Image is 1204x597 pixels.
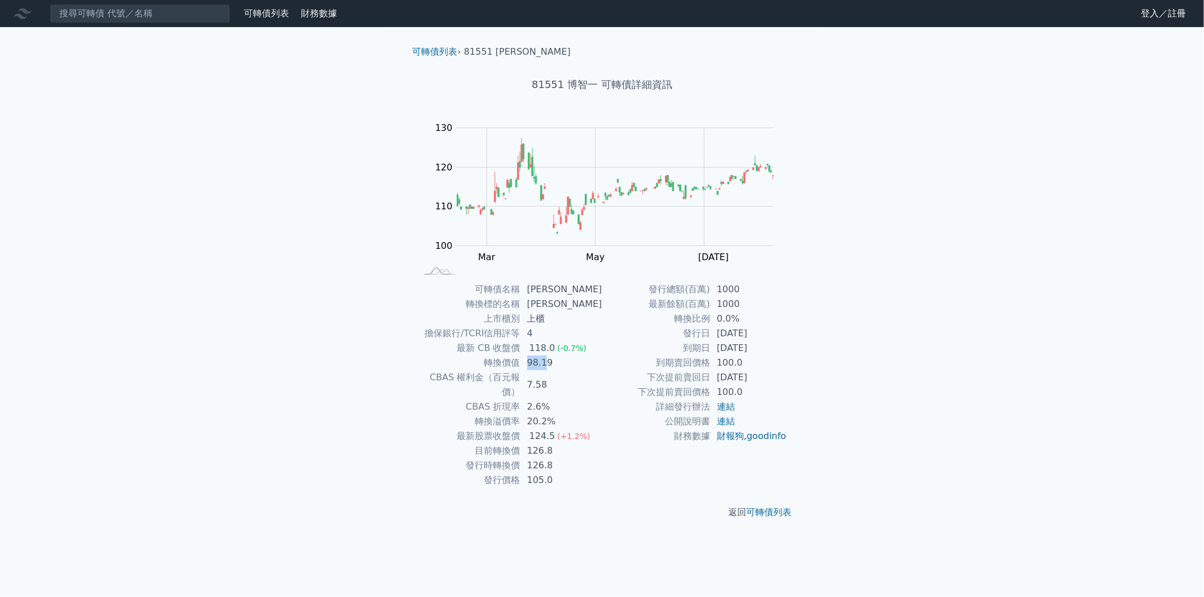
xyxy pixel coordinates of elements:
td: 到期日 [602,341,710,355]
tspan: 110 [435,201,453,212]
li: 81551 [PERSON_NAME] [464,45,571,59]
a: 可轉債列表 [413,46,458,57]
td: 0.0% [710,311,787,326]
td: 100.0 [710,355,787,370]
td: 財務數據 [602,429,710,444]
td: 發行總額(百萬) [602,282,710,297]
tspan: 130 [435,122,453,133]
td: 擔保銀行/TCRI信用評等 [417,326,520,341]
td: 轉換標的名稱 [417,297,520,311]
a: 登入／註冊 [1132,5,1195,23]
td: 轉換價值 [417,355,520,370]
td: [PERSON_NAME] [520,297,602,311]
td: 最新餘額(百萬) [602,297,710,311]
tspan: [DATE] [698,252,729,262]
td: 上櫃 [520,311,602,326]
a: 財務數據 [301,8,337,19]
td: CBAS 權利金（百元報價） [417,370,520,400]
td: 98.19 [520,355,602,370]
td: 下次提前賣回日 [602,370,710,385]
td: 發行價格 [417,473,520,488]
td: 100.0 [710,385,787,400]
td: 最新股票收盤價 [417,429,520,444]
input: 搜尋可轉債 代號／名稱 [50,4,230,23]
td: 126.8 [520,458,602,473]
td: 最新 CB 收盤價 [417,341,520,355]
td: 可轉債名稱 [417,282,520,297]
td: 4 [520,326,602,341]
td: 1000 [710,297,787,311]
span: (+1.2%) [557,432,590,441]
td: 126.8 [520,444,602,458]
div: 124.5 [527,429,558,444]
tspan: May [586,252,605,262]
td: 105.0 [520,473,602,488]
td: 到期賣回價格 [602,355,710,370]
span: (-0.7%) [557,344,586,353]
td: [DATE] [710,370,787,385]
td: CBAS 折現率 [417,400,520,414]
td: [DATE] [710,341,787,355]
td: 20.2% [520,414,602,429]
a: 可轉債列表 [747,507,792,517]
td: 發行時轉換價 [417,458,520,473]
g: Chart [430,122,791,263]
a: goodinfo [747,431,786,441]
td: 下次提前賣回價格 [602,385,710,400]
td: 詳細發行辦法 [602,400,710,414]
li: › [413,45,461,59]
a: 可轉債列表 [244,8,289,19]
a: 連結 [717,401,735,412]
p: 返回 [404,506,801,519]
td: 2.6% [520,400,602,414]
td: 7.58 [520,370,602,400]
td: 公開說明書 [602,414,710,429]
div: 118.0 [527,341,558,355]
td: 轉換溢價率 [417,414,520,429]
a: 財報狗 [717,431,744,441]
td: [PERSON_NAME] [520,282,602,297]
td: 發行日 [602,326,710,341]
td: [DATE] [710,326,787,341]
h1: 81551 博智一 可轉債詳細資訊 [404,77,801,93]
tspan: 120 [435,162,453,173]
td: 轉換比例 [602,311,710,326]
td: 上市櫃別 [417,311,520,326]
td: , [710,429,787,444]
td: 1000 [710,282,787,297]
tspan: Mar [478,252,496,262]
td: 目前轉換價 [417,444,520,458]
tspan: 100 [435,240,453,251]
a: 連結 [717,416,735,427]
